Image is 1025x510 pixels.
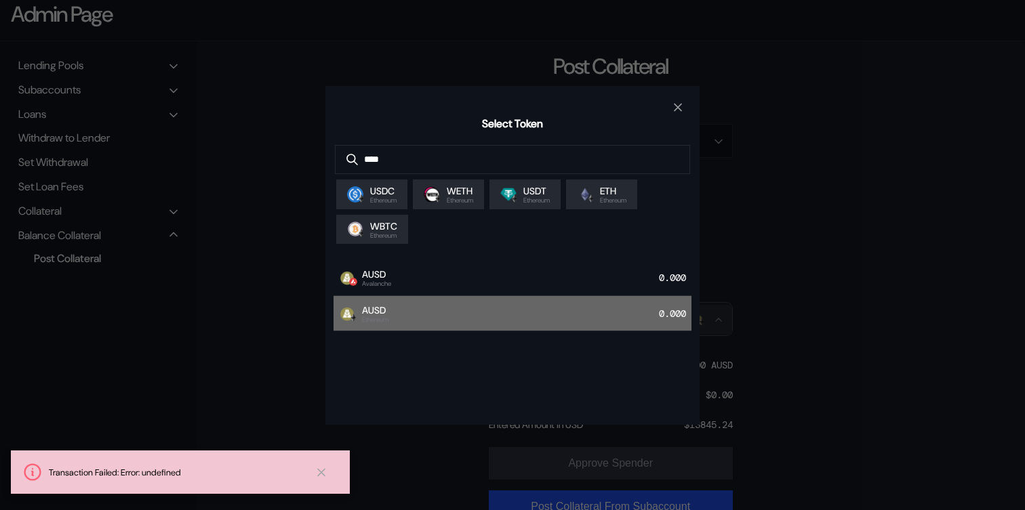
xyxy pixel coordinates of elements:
[362,304,388,316] span: AUSD
[500,186,517,203] img: Tether.png
[362,268,391,280] span: AUSD
[424,186,440,203] img: weth.png
[600,185,626,197] span: ETH
[577,186,593,203] img: ethereum.png
[510,194,519,203] img: svg+xml,%3c
[349,314,357,322] img: svg+xml,%3c
[362,280,391,287] span: Avalanche
[347,221,363,237] img: wrapped_bitcoin_wbtc.png
[523,197,550,204] span: Ethereum
[339,305,355,322] img: Circle_Agora_White_on_Olive_1080px.png
[370,220,397,232] span: WBTC
[482,116,543,131] h2: Select Token
[659,304,691,323] div: 0.000
[357,229,365,237] img: svg+xml,%3c
[659,268,691,287] div: 0.000
[49,467,304,478] div: Transaction Failed: Error: undefined
[447,185,473,197] span: WETH
[447,197,473,204] span: Ethereum
[339,270,355,286] img: Circle_Agora_White_on_Olive_1080px.png
[349,278,357,286] img: svg%3e
[667,97,689,119] button: close modal
[370,185,397,197] span: USDC
[347,186,363,203] img: usdc.png
[523,185,550,197] span: USDT
[587,194,595,203] img: svg+xml,%3c
[370,197,397,204] span: Ethereum
[600,197,626,204] span: Ethereum
[362,316,388,323] span: Ethereum
[434,194,442,203] img: svg+xml,%3c
[357,194,365,203] img: svg+xml,%3c
[370,232,397,239] span: Ethereum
